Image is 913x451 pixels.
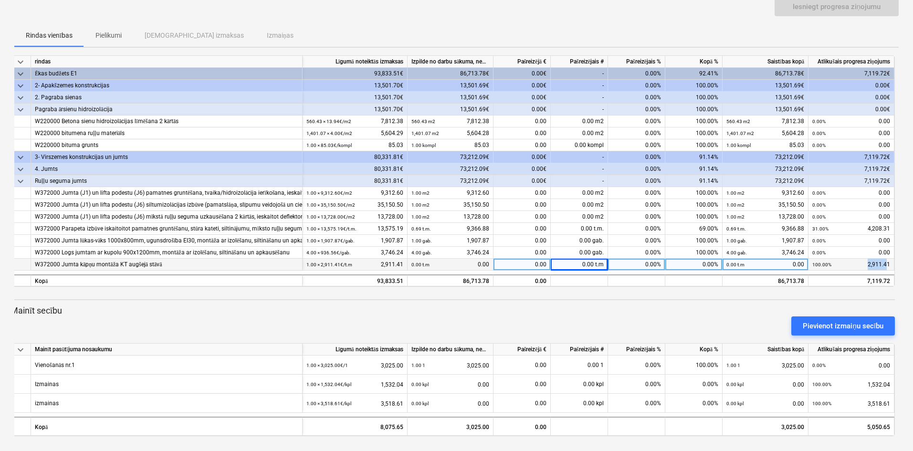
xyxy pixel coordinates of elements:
div: 0.00 t.m. [551,223,608,235]
small: 4.00 gab. [726,250,747,255]
div: 0.00€ [493,163,551,175]
div: 13,501.69€ [723,92,808,104]
div: 0.00% [608,356,665,375]
div: 13,575.19 [306,223,403,235]
div: 86,713.78€ [723,68,808,80]
div: 0.00 [493,211,551,223]
div: 0.00% [608,394,665,413]
div: 35,150.50 [411,199,489,211]
button: Pievienot izmaiņu secību [791,316,895,336]
div: 0.00 [497,356,546,375]
div: Mainīt pasūtījuma nosaukumu [31,344,303,356]
div: 86,713.78€ [408,68,493,80]
div: 93,833.51€ [303,68,408,80]
small: 0.00% [812,202,826,208]
small: 0.00% [812,363,826,368]
div: 7,812.38 [306,115,403,127]
div: 92.41% [665,68,723,80]
small: 1.00 m2 [726,214,745,220]
small: 0.00 t.m [726,262,745,267]
div: 3,025.00 [723,417,808,436]
div: 0.00% [608,211,665,223]
div: 100.00% [665,247,723,259]
small: 4.00 gab. [411,250,432,255]
div: W372000 Jumta (J1) un lifta podestu (J6) pamatnes gruntēšana, tvaika/hidroizolācija ierīkošana, i... [35,187,298,199]
small: 1,401.07 × 4.00€ / m2 [306,131,352,136]
div: 0.00 gab. [551,247,608,259]
div: 0.00 [493,187,551,199]
div: 0.00% [608,187,665,199]
div: 0.00 [493,235,551,247]
div: 13,501.69€ [408,92,493,104]
div: 0.00 kpl [551,394,608,413]
div: Atlikušais progresa ziņojums [808,56,894,68]
div: Pašreizējā € [493,56,551,68]
div: 73,212.09€ [723,163,808,175]
small: 0.00% [812,250,826,255]
div: 0.00 m2 [551,187,608,199]
div: Līgumā noteiktās izmaksas [303,344,408,356]
div: - [551,68,608,80]
small: 1.00 gab. [411,238,432,243]
div: 85.03 [411,139,489,151]
div: 35,150.50 [726,199,804,211]
div: 13,728.00 [306,211,403,223]
div: 0.00 [493,223,551,235]
div: Ēkas budžets E1 [35,68,298,80]
div: 13,501.70€ [303,80,408,92]
div: 100.00% [665,115,723,127]
div: W220000 Betona sienu hidroizolācijas līmēšana 2 kārtās [35,115,298,127]
span: keyboard_arrow_down [15,56,26,68]
div: 73,212.09€ [723,151,808,163]
div: 0.00€ [493,175,551,187]
div: 5,604.28 [726,127,804,139]
div: 91.14% [665,163,723,175]
div: 3,518.61 [306,394,403,413]
div: W372000 Jumta lūkas-vāks 1000x800mm, ugunsdrošība EI30, montāža ar izolēšanu, siltināšanu un apka... [35,235,298,247]
div: 9,312.60 [411,187,489,199]
small: 0.00% [812,238,826,243]
div: 7,119.72€ [808,151,894,163]
div: 0.00% [608,199,665,211]
small: 0.00% [812,214,826,220]
div: 0.00% [608,223,665,235]
div: 3,746.24 [726,247,804,259]
small: 1.00 m2 [726,190,745,196]
div: 85.03 [306,139,403,151]
div: 7,812.38 [411,115,489,127]
small: 1.00 × 1,907.87€ / gab. [306,238,355,243]
div: 0.00% [608,139,665,151]
div: 0.00 [493,115,551,127]
div: W220000 bitumena ruļļu materiāls [35,127,298,139]
span: keyboard_arrow_down [15,80,26,92]
div: 100.00% [665,187,723,199]
div: 0.00% [665,375,723,394]
span: keyboard_arrow_down [15,176,26,187]
small: 0.00% [812,190,826,196]
div: 0.00 [411,259,489,271]
small: 31.00% [812,226,829,231]
div: - [551,80,608,92]
small: 1.00 m2 [726,202,745,208]
div: 0.00 m2 [551,127,608,139]
div: 3,518.61 [812,394,890,413]
div: 0.00 [812,247,890,259]
small: 1.00 1 [411,363,425,368]
div: Izmainas [35,375,59,393]
div: 100.00% [665,80,723,92]
div: 7,119.72€ [808,68,894,80]
div: 0.00% [608,92,665,104]
div: 80,331.81€ [303,163,408,175]
div: Saistības kopā [723,56,808,68]
small: 4.00 × 936.56€ / gab. [306,250,351,255]
small: 1.00 m2 [411,214,430,220]
div: 0.00 [812,187,890,199]
div: - [551,151,608,163]
div: 85.03 [726,139,804,151]
small: 1.00 × 3,025.00€ / 1 [306,363,348,368]
small: 560.43 m2 [411,119,435,124]
div: 0.00 [812,211,890,223]
div: 86,713.78 [411,275,489,287]
small: 1,401.07 m2 [726,131,754,136]
div: 0.00€ [493,68,551,80]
